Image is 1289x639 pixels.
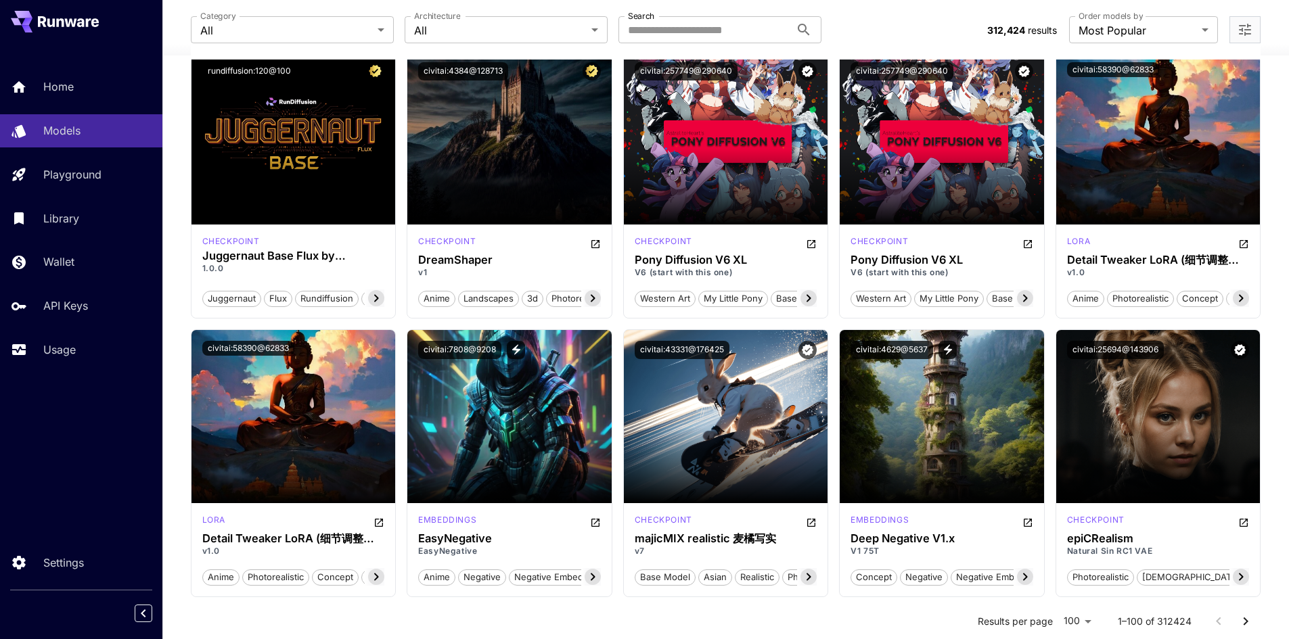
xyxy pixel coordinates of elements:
[243,571,309,584] span: photorealistic
[418,266,601,279] p: v1
[418,235,476,252] div: SD 1.5
[1068,571,1133,584] span: photorealistic
[418,568,455,586] button: anime
[458,568,506,586] button: negative
[1067,235,1090,252] div: SD 1.5
[851,568,897,586] button: concept
[522,292,543,306] span: 3d
[1067,514,1125,526] p: checkpoint
[1067,254,1250,266] div: Detail Tweaker LoRA (细节调整LoRA)
[851,292,911,306] span: western art
[202,235,260,247] div: FLUX.1 D
[418,254,601,266] h3: DreamShaper
[851,545,1033,557] p: V1 75T
[1079,22,1196,39] span: Most Popular
[1068,292,1104,306] span: anime
[202,341,294,356] button: civitai:58390@62833
[900,568,948,586] button: negative
[635,235,692,247] p: checkpoint
[939,341,957,359] button: View trigger words
[851,514,909,526] p: embeddings
[1231,341,1249,359] button: Verified working
[901,571,947,584] span: negative
[43,254,74,270] p: Wallet
[851,266,1033,279] p: V6 (start with this one)
[951,568,1049,586] button: negative embedding
[1067,532,1250,545] h3: epiCRealism
[202,250,385,262] div: Juggernaut Base Flux by RunDiffusion
[510,571,606,584] span: negative embedding
[202,235,260,247] p: checkpoint
[459,292,518,306] span: landscapes
[987,289,1047,307] button: base model
[1067,235,1090,247] p: lora
[1067,568,1134,586] button: photorealistic
[1238,235,1249,252] button: Open in CivitAI
[418,532,601,545] h3: EasyNegative
[418,235,476,247] p: checkpoint
[295,289,359,307] button: rundiffusion
[419,292,455,306] span: anime
[851,341,933,359] button: civitai:4629@5637
[736,571,779,584] span: realistic
[1108,292,1173,306] span: photorealistic
[635,341,729,359] button: civitai:43331@176425
[43,298,88,314] p: API Keys
[312,568,359,586] button: concept
[851,254,1033,266] div: Pony Diffusion V6 XL
[418,341,501,359] button: civitai:7808@9208
[635,235,692,252] div: Pony
[418,514,476,530] div: SD 1.5
[635,571,695,584] span: base model
[1022,514,1033,530] button: Open in CivitAI
[628,10,654,22] label: Search
[1067,514,1125,530] div: SD 1.5
[203,571,239,584] span: anime
[242,568,309,586] button: photorealistic
[635,514,692,530] div: SD 1.5
[798,341,817,359] button: Verified working
[1107,289,1174,307] button: photorealistic
[851,532,1033,545] h3: Deep Negative V1.x
[202,532,385,545] h3: Detail Tweaker LoRA (细节调整LoRA)
[366,62,384,80] button: Certified Model – Vetted for best performance and includes a commercial license.
[361,568,406,586] button: detailed
[635,532,817,545] div: majicMIX realistic 麦橘写实
[1067,266,1250,279] p: v1.0
[1067,289,1104,307] button: anime
[635,62,738,80] button: civitai:257749@290640
[1137,571,1245,584] span: [DEMOGRAPHIC_DATA]
[264,289,292,307] button: flux
[590,235,601,252] button: Open in CivitAI
[1067,62,1159,77] button: civitai:58390@62833
[458,289,519,307] button: landscapes
[418,289,455,307] button: anime
[419,571,455,584] span: anime
[1238,514,1249,530] button: Open in CivitAI
[771,289,832,307] button: base model
[418,514,476,526] p: embeddings
[698,289,768,307] button: my little pony
[806,514,817,530] button: Open in CivitAI
[978,615,1053,628] p: Results per page
[1237,22,1253,39] button: Open more filters
[1028,24,1057,36] span: results
[1177,289,1223,307] button: concept
[296,292,358,306] span: rundiffusion
[43,166,101,183] p: Playground
[1226,289,1271,307] button: detailed
[914,289,984,307] button: my little pony
[522,289,543,307] button: 3d
[202,514,225,530] div: SD 1.5
[915,292,983,306] span: my little pony
[1067,341,1164,359] button: civitai:25694@143906
[1058,611,1096,631] div: 100
[851,571,897,584] span: concept
[1177,292,1223,306] span: concept
[43,210,79,227] p: Library
[851,62,953,80] button: civitai:257749@290640
[459,571,505,584] span: negative
[547,292,612,306] span: photorealistic
[414,22,586,39] span: All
